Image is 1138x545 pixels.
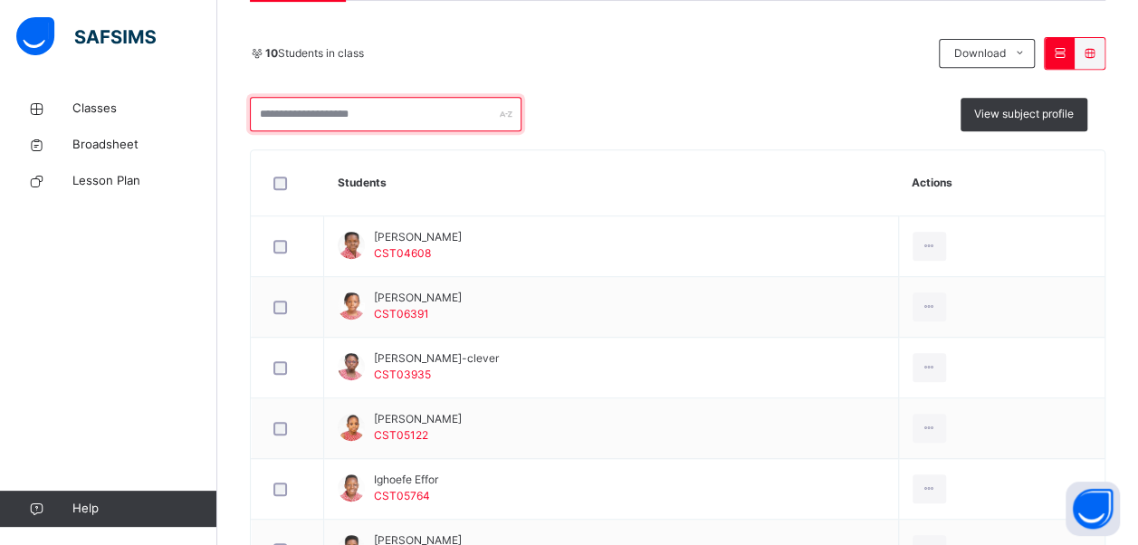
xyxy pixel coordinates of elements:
[72,500,216,518] span: Help
[374,307,429,320] span: CST06391
[72,136,217,154] span: Broadsheet
[1066,482,1120,536] button: Open asap
[374,472,438,488] span: Ighoefe Effor
[324,150,899,216] th: Students
[374,411,462,427] span: [PERSON_NAME]
[374,368,431,381] span: CST03935
[898,150,1105,216] th: Actions
[374,489,430,502] span: CST05764
[374,246,431,260] span: CST04608
[265,45,364,62] span: Students in class
[72,100,217,118] span: Classes
[374,229,462,245] span: [PERSON_NAME]
[265,46,278,60] b: 10
[374,428,428,442] span: CST05122
[953,45,1005,62] span: Download
[72,172,217,190] span: Lesson Plan
[974,106,1074,122] span: View subject profile
[16,17,156,55] img: safsims
[374,350,499,367] span: [PERSON_NAME]-clever
[374,290,462,306] span: [PERSON_NAME]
